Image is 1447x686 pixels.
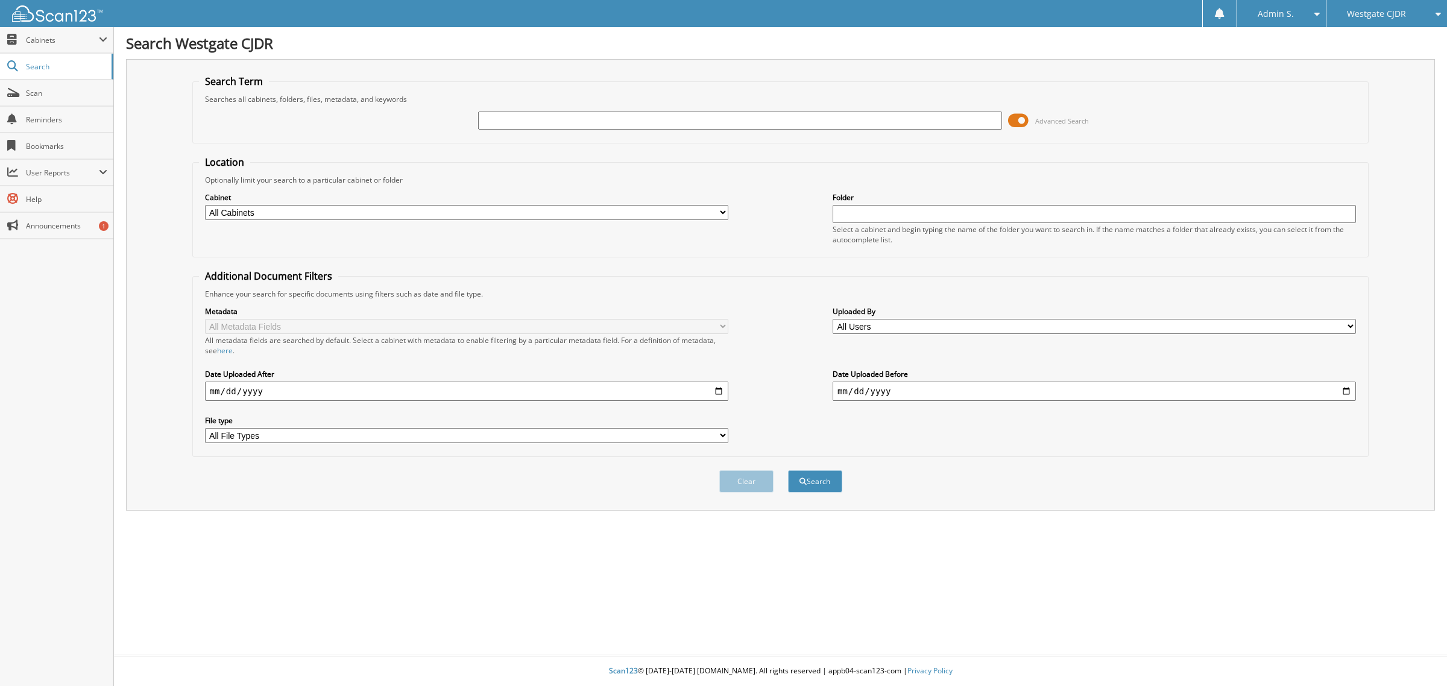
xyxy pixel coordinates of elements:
span: Reminders [26,115,107,125]
span: Help [26,194,107,204]
label: Cabinet [205,192,728,203]
span: Westgate CJDR [1347,10,1406,17]
span: Advanced Search [1035,116,1089,125]
div: Optionally limit your search to a particular cabinet or folder [199,175,1363,185]
label: Date Uploaded After [205,369,728,379]
div: All metadata fields are searched by default. Select a cabinet with metadata to enable filtering b... [205,335,728,356]
span: Search [26,61,106,72]
button: Search [788,470,842,492]
label: File type [205,415,728,426]
span: User Reports [26,168,99,178]
label: Date Uploaded Before [833,369,1356,379]
span: Cabinets [26,35,99,45]
span: Bookmarks [26,141,107,151]
span: Announcements [26,221,107,231]
span: Admin S. [1258,10,1294,17]
legend: Additional Document Filters [199,269,338,283]
legend: Location [199,156,250,169]
input: end [833,382,1356,401]
div: Select a cabinet and begin typing the name of the folder you want to search in. If the name match... [833,224,1356,245]
label: Uploaded By [833,306,1356,316]
div: 1 [99,221,109,231]
div: © [DATE]-[DATE] [DOMAIN_NAME]. All rights reserved | appb04-scan123-com | [114,656,1447,686]
div: Searches all cabinets, folders, files, metadata, and keywords [199,94,1363,104]
a: here [217,345,233,356]
a: Privacy Policy [907,666,953,676]
label: Metadata [205,306,728,316]
img: scan123-logo-white.svg [12,5,102,22]
legend: Search Term [199,75,269,88]
input: start [205,382,728,401]
button: Clear [719,470,774,492]
h1: Search Westgate CJDR [126,33,1435,53]
span: Scan [26,88,107,98]
label: Folder [833,192,1356,203]
span: Scan123 [609,666,638,676]
div: Enhance your search for specific documents using filters such as date and file type. [199,289,1363,299]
